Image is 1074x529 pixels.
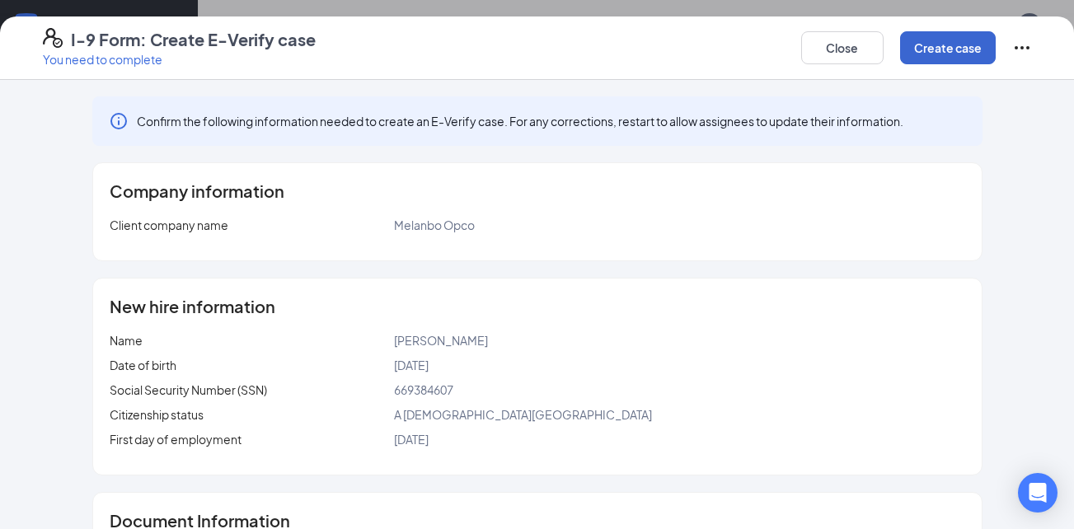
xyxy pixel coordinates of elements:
button: Create case [900,31,996,64]
span: 669384607 [394,382,453,397]
span: Confirm the following information needed to create an E-Verify case. For any corrections, restart... [137,113,903,129]
button: Close [801,31,884,64]
svg: Info [109,111,129,131]
div: Open Intercom Messenger [1018,473,1058,513]
span: Client company name [110,218,228,232]
span: First day of employment [110,432,242,447]
span: New hire information [110,298,275,315]
span: Melanbo Opco [394,218,475,232]
span: [DATE] [394,432,429,447]
span: [PERSON_NAME] [394,333,488,348]
span: Company information [110,183,284,199]
svg: FormI9EVerifyIcon [43,28,63,48]
span: Social Security Number (SSN) [110,382,267,397]
span: Date of birth [110,358,176,372]
p: You need to complete [43,51,316,68]
span: Citizenship status [110,407,204,422]
span: [DATE] [394,358,429,372]
span: Name [110,333,143,348]
span: A [DEMOGRAPHIC_DATA][GEOGRAPHIC_DATA] [394,407,652,422]
span: Document Information [110,513,290,529]
svg: Ellipses [1012,38,1032,58]
h4: I-9 Form: Create E-Verify case [71,28,316,51]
